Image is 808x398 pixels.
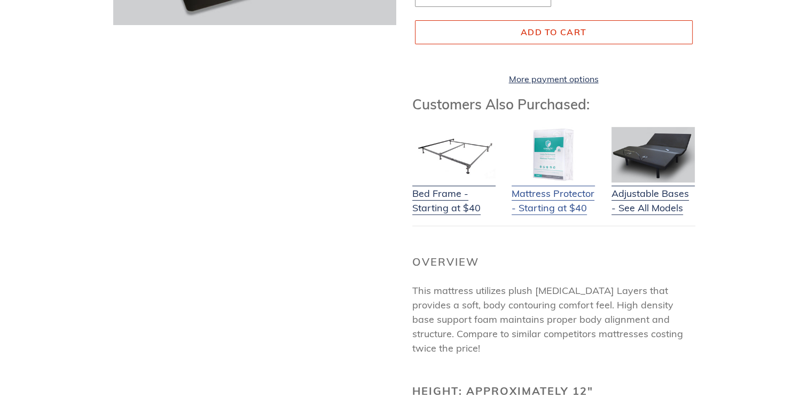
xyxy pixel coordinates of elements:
[412,127,496,182] img: Bed Frame
[415,73,693,85] a: More payment options
[512,173,595,215] a: Mattress Protector - Starting at $40
[512,127,595,182] img: Mattress Protector
[412,384,593,397] b: Height: Approximately 12"
[412,284,683,354] span: This mattress utilizes plush [MEDICAL_DATA] Layers that provides a soft, body contouring comfort ...
[412,173,496,215] a: Bed Frame - Starting at $40
[521,27,586,37] span: Add to cart
[415,20,693,44] button: Add to cart
[611,127,695,182] img: Adjustable Base
[611,173,695,215] a: Adjustable Bases - See All Models
[412,96,695,113] h3: Customers Also Purchased:
[412,256,695,268] h2: Overview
